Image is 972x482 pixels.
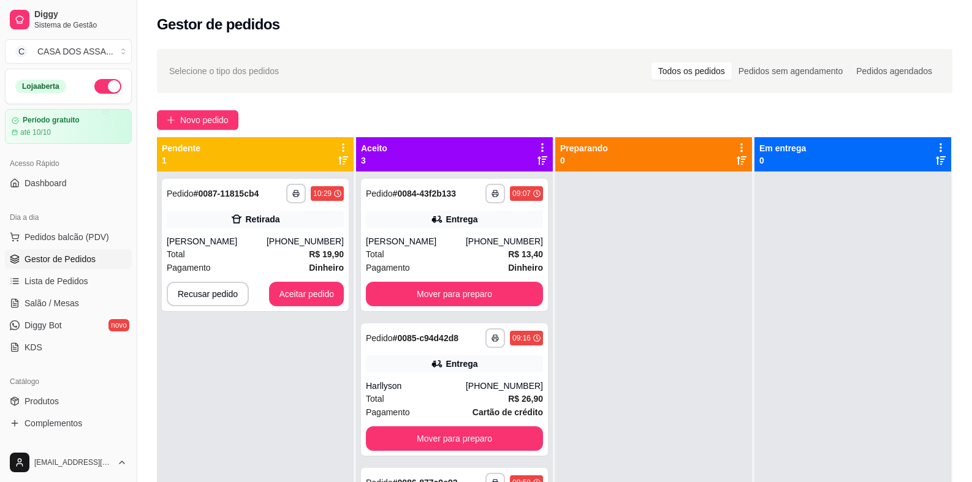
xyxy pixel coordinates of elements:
[157,15,280,34] h2: Gestor de pedidos
[5,154,132,173] div: Acesso Rápido
[512,189,531,198] div: 09:07
[393,333,458,343] strong: # 0085-c94d42d8
[366,282,543,306] button: Mover para preparo
[366,405,410,419] span: Pagamento
[180,113,229,127] span: Novo pedido
[20,127,51,137] article: até 10/10
[309,249,344,259] strong: R$ 19,90
[5,271,132,291] a: Lista de Pedidos
[269,282,344,306] button: Aceitar pedido
[366,189,393,198] span: Pedido
[167,189,194,198] span: Pedido
[25,253,96,265] span: Gestor de Pedidos
[157,110,238,130] button: Novo pedido
[169,64,279,78] span: Selecione o tipo dos pedidos
[167,247,185,261] span: Total
[5,391,132,411] a: Produtos
[34,9,127,20] span: Diggy
[5,413,132,433] a: Complementos
[162,142,200,154] p: Pendente
[245,213,279,225] div: Retirada
[508,394,543,404] strong: R$ 26,90
[473,407,543,417] strong: Cartão de crédito
[167,282,249,306] button: Recusar pedido
[508,249,543,259] strong: R$ 13,40
[34,20,127,30] span: Sistema de Gestão
[194,189,259,198] strong: # 0087-11815cb4
[25,319,62,331] span: Diggy Bot
[5,109,132,144] a: Período gratuitoaté 10/10
[393,189,457,198] strong: # 0084-43f2b133
[366,426,543,451] button: Mover para preparo
[849,62,939,80] div: Pedidos agendados
[23,116,80,125] article: Período gratuito
[366,235,466,247] div: [PERSON_NAME]
[508,263,543,273] strong: Dinheiro
[5,448,132,477] button: [EMAIL_ADDRESS][DOMAIN_NAME]
[167,261,211,274] span: Pagamento
[366,380,466,392] div: Harllyson
[5,293,132,313] a: Salão / Mesas
[5,372,132,391] div: Catálogo
[5,227,132,247] button: Pedidos balcão (PDV)
[37,45,113,58] div: CASA DOS ASSA ...
[25,341,42,353] span: KDS
[15,80,66,93] div: Loja aberta
[5,173,132,193] a: Dashboard
[25,231,109,243] span: Pedidos balcão (PDV)
[162,154,200,167] p: 1
[25,395,59,407] span: Produtos
[466,235,543,247] div: [PHONE_NUMBER]
[560,142,608,154] p: Preparando
[466,380,543,392] div: [PHONE_NUMBER]
[5,39,132,64] button: Select a team
[446,213,477,225] div: Entrega
[366,392,384,405] span: Total
[446,358,477,370] div: Entrega
[25,297,79,309] span: Salão / Mesas
[512,333,531,343] div: 09:16
[313,189,332,198] div: 10:29
[34,458,112,467] span: [EMAIL_ADDRESS][DOMAIN_NAME]
[309,263,344,273] strong: Dinheiro
[25,177,67,189] span: Dashboard
[94,79,121,94] button: Alterar Status
[25,275,88,287] span: Lista de Pedidos
[5,315,132,335] a: Diggy Botnovo
[366,261,410,274] span: Pagamento
[560,154,608,167] p: 0
[759,142,806,154] p: Em entrega
[361,142,387,154] p: Aceito
[732,62,849,80] div: Pedidos sem agendamento
[5,5,132,34] a: DiggySistema de Gestão
[651,62,732,80] div: Todos os pedidos
[5,337,132,357] a: KDS
[366,333,393,343] span: Pedido
[15,45,28,58] span: C
[25,417,82,429] span: Complementos
[5,208,132,227] div: Dia a dia
[5,249,132,269] a: Gestor de Pedidos
[167,116,175,124] span: plus
[267,235,344,247] div: [PHONE_NUMBER]
[361,154,387,167] p: 3
[366,247,384,261] span: Total
[167,235,267,247] div: [PERSON_NAME]
[759,154,806,167] p: 0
